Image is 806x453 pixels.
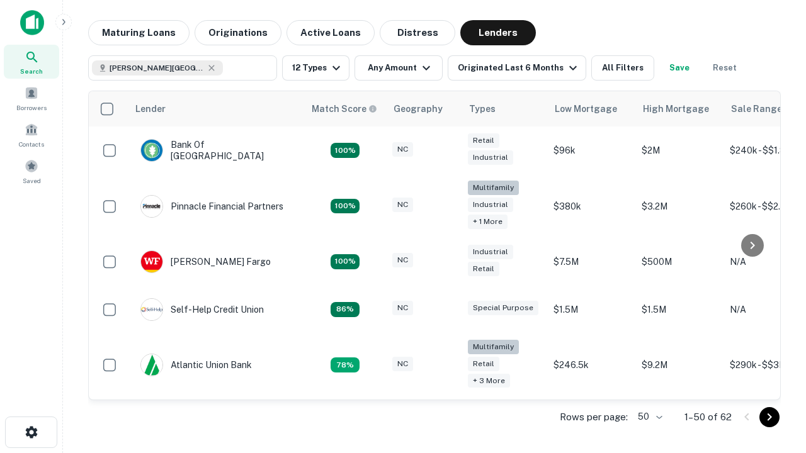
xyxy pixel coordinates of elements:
[331,302,360,317] div: Matching Properties: 11, hasApolloMatch: undefined
[635,91,724,126] th: High Mortgage
[331,143,360,158] div: Matching Properties: 14, hasApolloMatch: undefined
[635,238,724,286] td: $500M
[468,133,499,148] div: Retail
[331,357,360,372] div: Matching Properties: 10, hasApolloMatch: undefined
[635,126,724,174] td: $2M
[547,333,635,397] td: $246.5k
[20,66,43,76] span: Search
[468,357,499,371] div: Retail
[380,20,455,45] button: Distress
[386,91,462,126] th: Geography
[458,60,581,75] div: Originated Last 6 Months
[128,91,304,126] th: Lender
[643,101,709,116] div: High Mortgage
[331,254,360,269] div: Matching Properties: 14, hasApolloMatch: undefined
[141,299,162,320] img: picture
[468,262,499,276] div: Retail
[468,215,508,229] div: + 1 more
[140,354,252,376] div: Atlantic Union Bank
[460,20,536,45] button: Lenders
[469,101,496,116] div: Types
[462,91,547,126] th: Types
[705,55,745,81] button: Reset
[392,357,413,371] div: NC
[16,103,47,113] span: Borrowers
[23,176,41,186] span: Saved
[633,408,664,426] div: 50
[140,250,271,273] div: [PERSON_NAME] Fargo
[4,45,59,79] a: Search
[140,139,292,162] div: Bank Of [GEOGRAPHIC_DATA]
[468,374,510,388] div: + 3 more
[195,20,281,45] button: Originations
[759,407,780,427] button: Go to next page
[392,301,413,315] div: NC
[304,91,386,126] th: Capitalize uses an advanced AI algorithm to match your search with the best lender. The match sco...
[4,118,59,152] a: Contacts
[88,20,190,45] button: Maturing Loans
[448,55,586,81] button: Originated Last 6 Months
[312,102,377,116] div: Capitalize uses an advanced AI algorithm to match your search with the best lender. The match sco...
[555,101,617,116] div: Low Mortgage
[135,101,166,116] div: Lender
[468,301,538,315] div: Special Purpose
[141,196,162,217] img: picture
[140,195,283,218] div: Pinnacle Financial Partners
[394,101,443,116] div: Geography
[355,55,443,81] button: Any Amount
[20,10,44,35] img: capitalize-icon.png
[591,55,654,81] button: All Filters
[141,251,162,272] img: picture
[468,150,513,165] div: Industrial
[110,62,204,74] span: [PERSON_NAME][GEOGRAPHIC_DATA], [GEOGRAPHIC_DATA]
[560,410,628,425] p: Rows per page:
[547,174,635,238] td: $380k
[743,312,806,372] iframe: Chat Widget
[547,238,635,286] td: $7.5M
[392,253,413,267] div: NC
[141,354,162,376] img: picture
[4,154,59,188] a: Saved
[468,340,519,354] div: Multifamily
[468,198,513,212] div: Industrial
[547,286,635,333] td: $1.5M
[684,410,732,425] p: 1–50 of 62
[635,174,724,238] td: $3.2M
[392,142,413,157] div: NC
[141,140,162,161] img: picture
[659,55,700,81] button: Save your search to get updates of matches that match your search criteria.
[635,286,724,333] td: $1.5M
[312,102,375,116] h6: Match Score
[547,91,635,126] th: Low Mortgage
[287,20,375,45] button: Active Loans
[547,126,635,174] td: $96k
[468,181,519,195] div: Multifamily
[140,298,264,321] div: Self-help Credit Union
[468,245,513,259] div: Industrial
[4,81,59,115] a: Borrowers
[282,55,349,81] button: 12 Types
[731,101,782,116] div: Sale Range
[635,333,724,397] td: $9.2M
[331,199,360,214] div: Matching Properties: 23, hasApolloMatch: undefined
[392,198,413,212] div: NC
[19,139,44,149] span: Contacts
